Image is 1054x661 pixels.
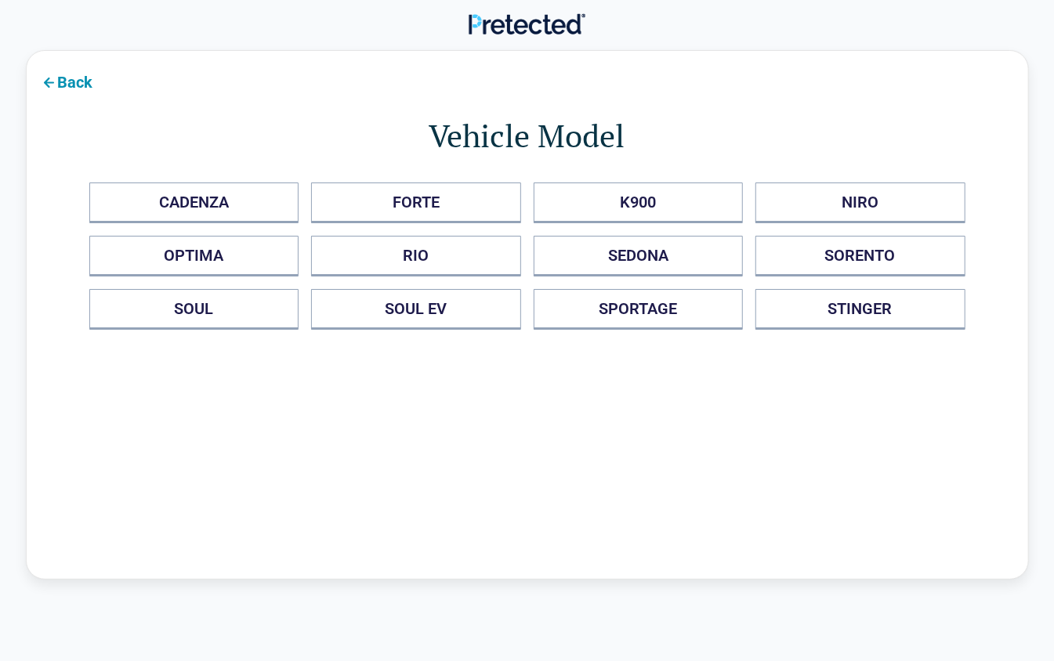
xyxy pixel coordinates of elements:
[89,236,299,276] button: OPTIMA
[89,289,299,330] button: SOUL
[755,236,965,276] button: SORENTO
[755,289,965,330] button: STINGER
[311,289,521,330] button: SOUL EV
[755,182,965,223] button: NIRO
[534,182,744,223] button: K900
[89,114,965,157] h1: Vehicle Model
[311,182,521,223] button: FORTE
[27,63,106,99] button: Back
[534,236,744,276] button: SEDONA
[89,182,299,223] button: CADENZA
[311,236,521,276] button: RIO
[534,289,744,330] button: SPORTAGE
